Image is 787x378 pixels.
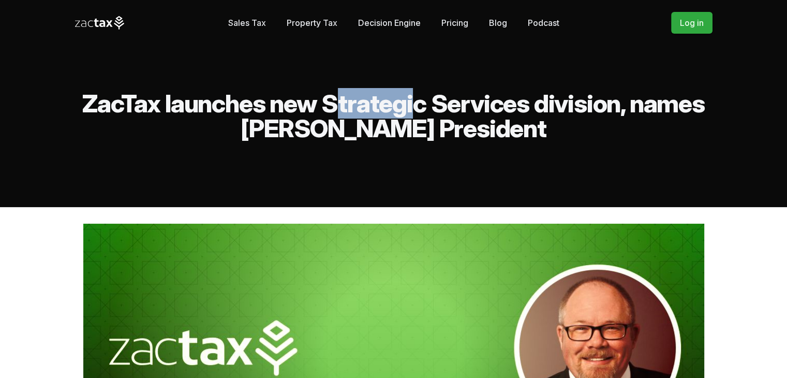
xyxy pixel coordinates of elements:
[528,12,559,33] a: Podcast
[489,12,507,33] a: Blog
[441,12,468,33] a: Pricing
[671,12,712,34] a: Log in
[358,12,421,33] a: Decision Engine
[228,12,266,33] a: Sales Tax
[287,12,337,33] a: Property Tax
[75,91,712,141] h2: ZacTax launches new Strategic Services division, names [PERSON_NAME] President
